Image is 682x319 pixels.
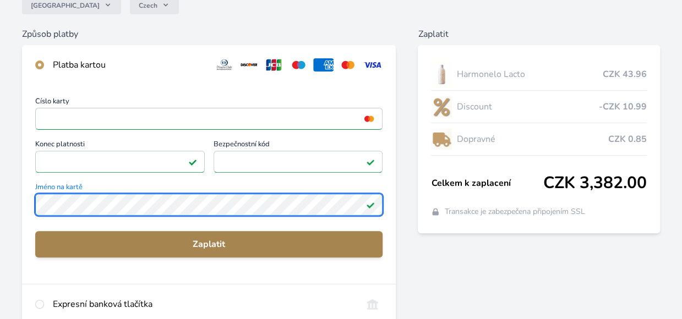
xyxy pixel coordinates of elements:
span: Harmonelo Lacto [456,68,603,81]
iframe: Iframe pro bezpečnostní kód [219,154,378,169]
div: Platba kartou [53,58,205,71]
span: Dopravné [456,133,608,146]
img: discount-lo.png [431,93,452,120]
img: jcb.svg [264,58,284,71]
img: discover.svg [239,58,259,71]
img: amex.svg [313,58,334,71]
input: Jméno na kartěPlatné pole [35,194,383,216]
h6: Způsob platby [22,28,396,41]
img: diners.svg [214,58,234,71]
span: CZK 3,382.00 [543,173,647,193]
span: CZK 43.96 [603,68,647,81]
span: Zaplatit [44,238,374,251]
span: Discount [456,100,599,113]
iframe: Iframe pro datum vypršení platnosti [40,154,200,169]
img: visa.svg [362,58,383,71]
img: Platné pole [366,157,375,166]
span: Celkem k zaplacení [431,177,543,190]
img: mc [362,114,377,124]
button: Zaplatit [35,231,383,257]
img: mc.svg [338,58,358,71]
img: Platné pole [188,157,197,166]
iframe: Iframe pro číslo karty [40,111,378,127]
img: maestro.svg [288,58,309,71]
h6: Zaplatit [418,28,660,41]
div: Expresní banková tlačítka [53,298,353,311]
span: Jméno na kartě [35,184,383,194]
span: Bezpečnostní kód [214,141,383,151]
img: Platné pole [366,200,375,209]
img: onlineBanking_CZ.svg [362,298,383,311]
span: CZK 0.85 [608,133,647,146]
span: Transakce je zabezpečena připojením SSL [444,206,585,217]
span: -CZK 10.99 [599,100,647,113]
img: delivery-lo.png [431,125,452,153]
span: [GEOGRAPHIC_DATA] [31,1,100,10]
span: Číslo karty [35,98,383,108]
span: Konec platnosti [35,141,205,151]
img: CLEAN_LACTO_se_stinem_x-hi-lo.jpg [431,61,452,88]
span: Czech [139,1,157,10]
